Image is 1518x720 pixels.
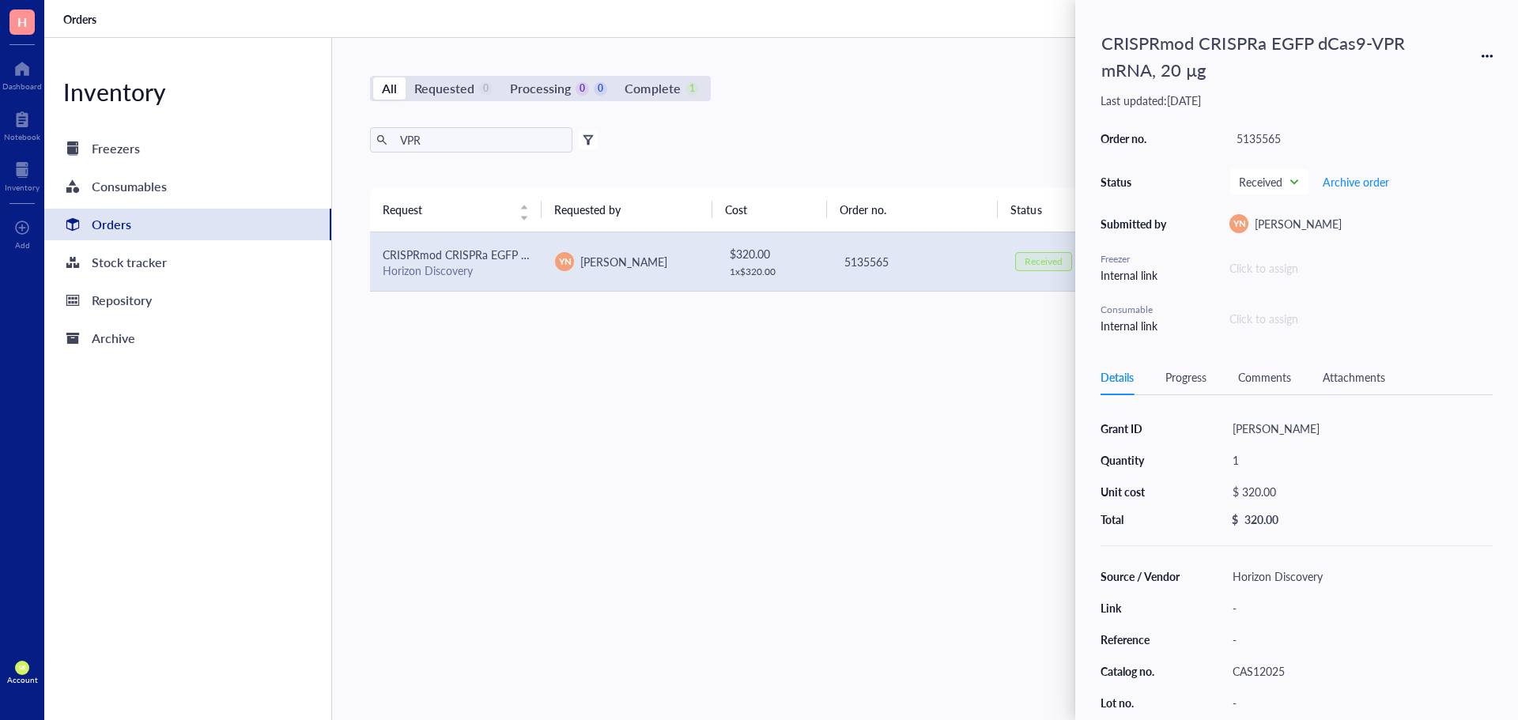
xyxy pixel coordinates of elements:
div: 5135565 [1229,127,1493,149]
div: 1 x $ 320.00 [730,266,818,278]
div: 0 [594,82,607,96]
div: Catalog no. [1101,664,1181,678]
span: Received [1239,175,1297,189]
div: Lot no. [1101,695,1181,710]
div: Freezers [92,138,140,160]
div: Consumable [1101,303,1172,317]
th: Status [998,187,1112,232]
div: Dashboard [2,81,42,91]
div: Link [1101,601,1181,615]
a: Stock tracker [44,247,331,278]
div: [PERSON_NAME] [1225,417,1493,439]
div: Received [1025,255,1063,268]
th: Request [370,187,542,232]
div: Submitted by [1101,217,1172,231]
a: Freezers [44,133,331,164]
div: Click to assign [1229,310,1493,327]
a: Orders [63,12,100,26]
div: Total [1101,512,1181,526]
div: Repository [92,289,152,311]
div: $ 320.00 [1225,481,1486,503]
div: Consumables [92,175,167,198]
div: Unit cost [1101,484,1181,499]
div: Notebook [4,132,40,141]
div: - [1225,692,1493,714]
div: All [382,77,397,100]
div: Complete [625,77,680,100]
span: [PERSON_NAME] [580,254,667,270]
span: [PERSON_NAME] [1255,216,1342,232]
a: Dashboard [2,56,42,91]
div: 0 [479,82,493,96]
div: 1 [1225,449,1493,471]
div: Internal link [1101,266,1172,284]
div: Progress [1165,368,1206,386]
span: YN [1233,217,1245,231]
div: Details [1101,368,1134,386]
div: - [1225,628,1493,650]
div: Stock tracker [92,251,167,273]
div: CAS12025 [1225,660,1493,682]
div: 320.00 [1244,512,1278,526]
th: Requested by [542,187,713,232]
div: Order no. [1101,131,1172,145]
div: Grant ID [1101,421,1181,435]
span: MR [18,665,25,671]
button: Archive order [1322,169,1390,194]
span: H [17,12,27,32]
td: 5135565 [830,232,1003,292]
a: Notebook [4,107,40,141]
div: Comments [1238,368,1291,386]
span: YN [558,254,571,268]
div: Inventory [5,183,40,192]
div: CRISPRmod CRISPRa EGFP dCas9-VPR mRNA, 20 µg [1094,25,1426,87]
th: Order no. [827,187,999,232]
span: CRISPRmod CRISPRa EGFP dCas9-VPR mRNA, 20 µg [383,247,645,262]
div: Quantity [1101,453,1181,467]
div: Last updated: [DATE] [1101,93,1493,107]
div: 0 [576,82,589,96]
th: Cost [712,187,826,232]
div: Click to assign [1229,259,1493,277]
div: Reference [1101,632,1181,646]
div: Orders [92,213,131,236]
div: Freezer [1101,252,1172,266]
div: Account [7,675,38,684]
a: Repository [44,285,331,316]
div: Requested [414,77,474,100]
input: Find orders in table [394,128,566,152]
div: Status [1101,175,1172,189]
span: Archive order [1323,175,1389,188]
div: Inventory [44,76,331,107]
div: Processing [510,77,571,100]
div: Source / Vendor [1101,569,1181,583]
a: Archive [44,322,331,354]
div: Horizon Discovery [383,263,530,277]
a: Orders [44,209,331,240]
div: Attachments [1323,368,1385,386]
div: 5135565 [844,253,990,270]
div: 1 [685,82,699,96]
a: Consumables [44,171,331,202]
a: Inventory [5,157,40,192]
div: - [1225,597,1493,619]
div: $ 320.00 [730,245,818,262]
span: Request [383,201,510,218]
div: $ [1232,512,1238,526]
div: Add [15,240,30,250]
div: Archive [92,327,135,349]
div: Internal link [1101,317,1172,334]
div: Horizon Discovery [1225,565,1493,587]
div: segmented control [370,76,711,101]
